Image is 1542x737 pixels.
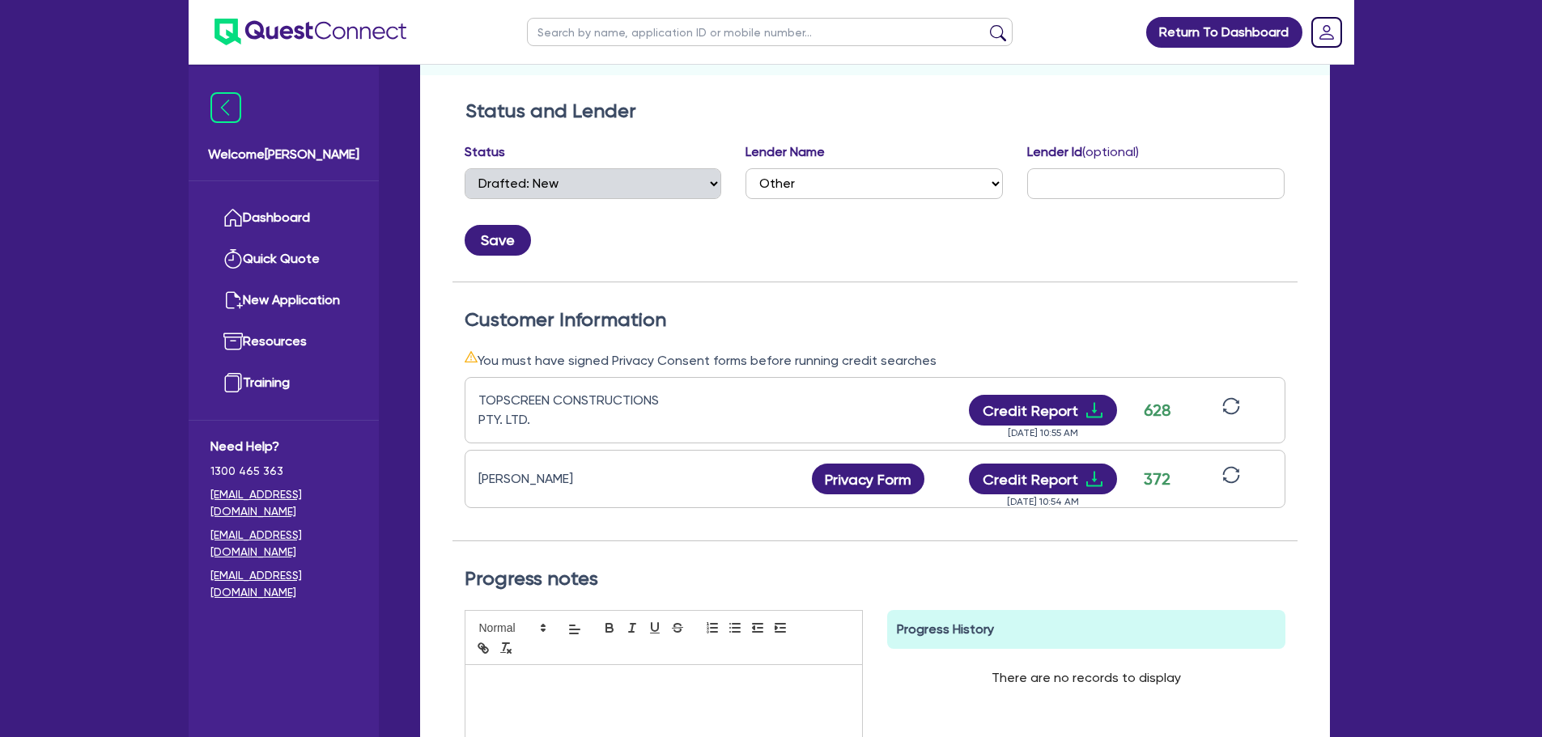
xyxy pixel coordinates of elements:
[465,225,531,256] button: Save
[1082,144,1139,159] span: (optional)
[210,280,357,321] a: New Application
[746,142,825,162] label: Lender Name
[223,373,243,392] img: training
[465,567,1285,591] h2: Progress notes
[972,649,1200,707] div: There are no records to display
[1146,17,1302,48] a: Return To Dashboard
[1217,396,1245,425] button: sync
[1222,397,1240,415] span: sync
[223,249,243,269] img: quick-quote
[969,464,1117,494] button: Credit Reportdownload
[1027,142,1139,162] label: Lender Id
[223,290,243,310] img: new-application
[208,145,359,164] span: Welcome [PERSON_NAME]
[210,567,357,601] a: [EMAIL_ADDRESS][DOMAIN_NAME]
[210,437,357,456] span: Need Help?
[1222,466,1240,484] span: sync
[210,92,241,123] img: icon-menu-close
[887,610,1285,649] div: Progress History
[215,19,406,45] img: quest-connect-logo-blue
[1137,467,1178,491] div: 372
[465,100,1285,123] h2: Status and Lender
[210,197,357,239] a: Dashboard
[465,308,1285,332] h2: Customer Information
[478,469,681,489] div: [PERSON_NAME]
[1137,398,1178,422] div: 628
[478,391,681,430] div: TOPSCREEN CONSTRUCTIONS PTY. LTD.
[210,527,357,561] a: [EMAIL_ADDRESS][DOMAIN_NAME]
[1306,11,1348,53] a: Dropdown toggle
[969,395,1117,426] button: Credit Reportdownload
[210,486,357,520] a: [EMAIL_ADDRESS][DOMAIN_NAME]
[210,463,357,480] span: 1300 465 363
[210,362,357,404] a: Training
[1217,465,1245,493] button: sync
[210,321,357,362] a: Resources
[465,350,1285,371] div: You must have signed Privacy Consent forms before running credit searches
[1085,469,1104,489] span: download
[465,142,505,162] label: Status
[812,464,925,494] button: Privacy Form
[210,239,357,280] a: Quick Quote
[223,332,243,351] img: resources
[465,350,478,363] span: warning
[1085,400,1104,420] span: download
[527,18,1013,46] input: Search by name, application ID or mobile number...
